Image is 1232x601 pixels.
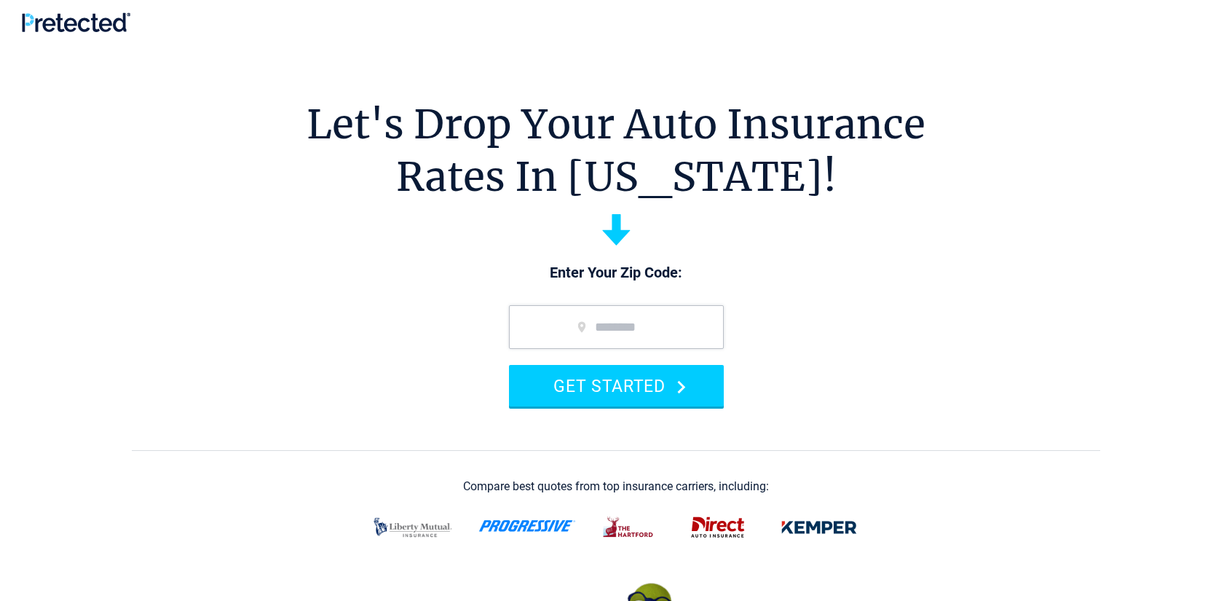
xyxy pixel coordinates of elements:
[593,508,665,546] img: thehartford
[22,12,130,32] img: Pretected Logo
[494,263,738,283] p: Enter Your Zip Code:
[682,508,754,546] img: direct
[509,305,724,349] input: zip code
[478,520,576,532] img: progressive
[771,508,867,546] img: kemper
[463,480,769,493] div: Compare best quotes from top insurance carriers, including:
[509,365,724,406] button: GET STARTED
[365,508,461,546] img: liberty
[307,98,925,203] h1: Let's Drop Your Auto Insurance Rates In [US_STATE]!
